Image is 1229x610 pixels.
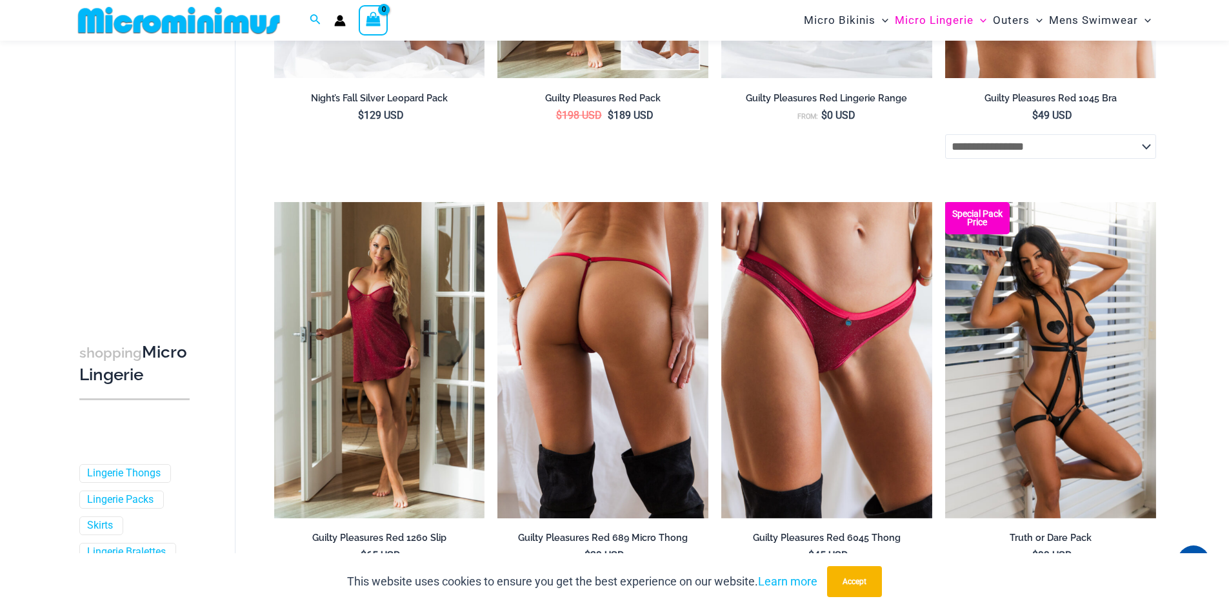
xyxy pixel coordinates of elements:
[801,4,892,37] a: Micro BikinisMenu ToggleMenu Toggle
[274,532,485,544] h2: Guilty Pleasures Red 1260 Slip
[993,4,1030,37] span: Outers
[87,546,166,560] a: Lingerie Bralettes
[721,92,932,109] a: Guilty Pleasures Red Lingerie Range
[274,532,485,549] a: Guilty Pleasures Red 1260 Slip
[945,532,1156,549] a: Truth or Dare Pack
[497,92,708,109] a: Guilty Pleasures Red Pack
[87,493,154,507] a: Lingerie Packs
[497,92,708,105] h2: Guilty Pleasures Red Pack
[497,202,708,518] a: Guilty Pleasures Red 689 Micro 01Guilty Pleasures Red 689 Micro 02Guilty Pleasures Red 689 Micro 02
[359,5,388,35] a: View Shopping Cart, empty
[721,202,932,518] a: Guilty Pleasures Red 6045 Thong 01Guilty Pleasures Red 6045 Thong 02Guilty Pleasures Red 6045 Tho...
[799,2,1157,39] nav: Site Navigation
[608,109,654,121] bdi: 189 USD
[797,112,818,121] span: From:
[79,43,195,301] iframe: TrustedSite Certified
[585,549,624,562] bdi: 39 USD
[274,202,485,518] img: Guilty Pleasures Red 1260 Slip 01
[945,210,1010,227] b: Special Pack Price
[758,574,817,588] a: Learn more
[804,4,875,37] span: Micro Bikinis
[875,4,888,37] span: Menu Toggle
[87,520,113,533] a: Skirts
[361,549,401,562] bdi: 65 USD
[79,341,190,386] h3: Micro Lingerie
[556,109,602,121] bdi: 198 USD
[808,549,814,562] span: $
[497,532,708,544] h2: Guilty Pleasures Red 689 Micro Thong
[1049,4,1138,37] span: Mens Swimwear
[1032,109,1072,121] bdi: 49 USD
[821,109,827,121] span: $
[808,549,848,562] bdi: 45 USD
[79,345,142,361] span: shopping
[1046,4,1154,37] a: Mens SwimwearMenu ToggleMenu Toggle
[895,4,974,37] span: Micro Lingerie
[334,15,346,26] a: Account icon link
[990,4,1046,37] a: OutersMenu ToggleMenu Toggle
[721,532,932,544] h2: Guilty Pleasures Red 6045 Thong
[945,532,1156,544] h2: Truth or Dare Pack
[274,92,485,105] h2: Night’s Fall Silver Leopard Pack
[347,572,817,591] p: This website uses cookies to ensure you get the best experience on our website.
[1030,4,1043,37] span: Menu Toggle
[721,532,932,549] a: Guilty Pleasures Red 6045 Thong
[1032,109,1038,121] span: $
[945,92,1156,109] a: Guilty Pleasures Red 1045 Bra
[1032,549,1072,562] bdi: 99 USD
[585,549,590,562] span: $
[821,109,855,121] bdi: 0 USD
[945,202,1156,518] img: Truth or Dare Black 1905 Bodysuit 611 Micro 07
[274,202,485,518] a: Guilty Pleasures Red 1260 Slip 01Guilty Pleasures Red 1260 Slip 02Guilty Pleasures Red 1260 Slip 02
[721,92,932,105] h2: Guilty Pleasures Red Lingerie Range
[945,92,1156,105] h2: Guilty Pleasures Red 1045 Bra
[556,109,562,121] span: $
[73,6,285,35] img: MM SHOP LOGO FLAT
[827,566,882,597] button: Accept
[310,12,321,28] a: Search icon link
[497,202,708,518] img: Guilty Pleasures Red 689 Micro 02
[974,4,986,37] span: Menu Toggle
[87,467,161,480] a: Lingerie Thongs
[274,92,485,109] a: Night’s Fall Silver Leopard Pack
[497,532,708,549] a: Guilty Pleasures Red 689 Micro Thong
[358,109,364,121] span: $
[1138,4,1151,37] span: Menu Toggle
[945,202,1156,518] a: Truth or Dare Black 1905 Bodysuit 611 Micro 07 Truth or Dare Black 1905 Bodysuit 611 Micro 06Trut...
[358,109,404,121] bdi: 129 USD
[361,549,366,562] span: $
[1032,549,1038,562] span: $
[892,4,990,37] a: Micro LingerieMenu ToggleMenu Toggle
[721,202,932,518] img: Guilty Pleasures Red 6045 Thong 01
[608,109,614,121] span: $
